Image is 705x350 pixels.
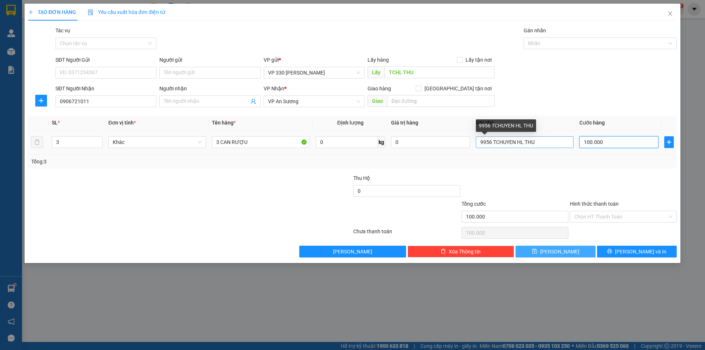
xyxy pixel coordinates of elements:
span: plus [665,139,673,145]
div: Người nhận [159,84,260,93]
span: Lấy tận nơi [463,56,495,64]
label: Tác vụ [55,28,70,33]
span: [GEOGRAPHIC_DATA] tận nơi [422,84,495,93]
span: Lấy [368,66,384,78]
input: Dọc đường [387,95,495,107]
input: 0 [391,136,470,148]
button: save[PERSON_NAME] [516,246,595,257]
div: VP gửi [264,56,365,64]
button: plus [35,95,47,107]
label: Gán nhãn [524,28,546,33]
span: [PERSON_NAME] [540,248,579,256]
span: printer [607,249,612,255]
span: Tổng cước [462,201,486,207]
input: Ghi Chú [476,136,574,148]
span: VP Nhận [264,86,284,91]
span: plus [36,98,47,104]
div: 0869354233 [6,24,65,34]
span: user-add [250,98,256,104]
span: DĐ: [6,38,17,46]
th: Ghi chú [473,116,576,130]
span: Lấy hàng [368,57,389,63]
div: SĐT Người Gửi [55,56,156,64]
span: 9956 LB [17,34,57,47]
button: delete [31,136,43,148]
div: 9956 TCHUYEN HL THU [476,119,536,132]
button: printer[PERSON_NAME] và In [597,246,677,257]
span: Xóa Thông tin [449,248,481,256]
span: Khác [113,137,202,148]
label: Hình thức thanh toán [570,201,619,207]
span: Định lượng [337,120,364,126]
span: LỘC NINH [GEOGRAPHIC_DATA] [70,25,177,51]
span: kg [378,136,385,148]
span: Cước hàng [579,120,605,126]
div: Người gửi [159,56,260,64]
span: VP 330 Lê Duẫn [268,67,360,78]
input: VD: Bàn, Ghế [212,136,310,148]
span: Giao hàng [368,86,391,91]
div: SĐT Người Nhận [55,84,156,93]
img: icon [88,10,94,15]
span: [PERSON_NAME] [333,248,372,256]
span: save [532,249,537,255]
span: Yêu cầu xuất hóa đơn điện tử [88,9,165,15]
span: close [667,11,673,17]
span: [PERSON_NAME] và In [615,248,666,256]
div: 0336766569 [70,15,177,25]
div: VP 330 [PERSON_NAME] [6,6,65,24]
button: plus [664,136,674,148]
span: VP An Sương [268,96,360,107]
span: DĐ: [70,29,81,37]
span: SL [52,120,58,126]
span: TẠO ĐƠN HÀNG [28,9,76,15]
div: Tổng: 3 [31,158,272,166]
span: delete [441,249,446,255]
span: Đơn vị tính [108,120,136,126]
input: Dọc đường [384,66,495,78]
span: Gửi: [6,7,18,15]
div: [GEOGRAPHIC_DATA] [70,6,177,15]
span: Thu Hộ [353,175,370,181]
button: deleteXóa Thông tin [408,246,514,257]
div: Chưa thanh toán [352,227,461,240]
span: Giá trị hàng [391,120,418,126]
span: Tên hàng [212,120,236,126]
span: plus [28,10,33,15]
span: Giao [368,95,387,107]
button: [PERSON_NAME] [299,246,406,257]
span: Nhận: [70,7,88,15]
button: Close [660,4,680,24]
